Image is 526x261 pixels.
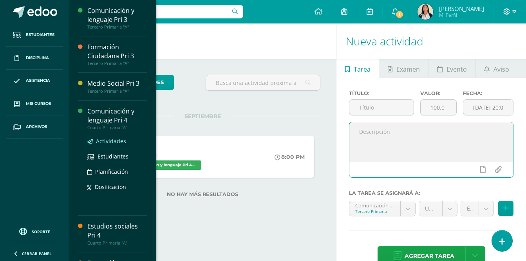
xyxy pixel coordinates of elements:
div: Formación Ciudadana Pri 3 [87,43,147,61]
a: Unidad 4 [419,201,457,216]
a: Asistencia [6,70,63,93]
span: [PERSON_NAME] [439,5,484,13]
span: Archivos [26,124,47,130]
div: Medio Social Pri 3 [87,79,147,88]
div: Tercero Primaria "A" [87,61,147,66]
span: Estudiantes [98,153,128,160]
span: Tarea [354,60,371,79]
a: Comunicación y lenguaje Pri 3Tercero Primaria "A" [87,6,147,30]
label: Valor: [420,90,457,96]
a: Archivos [6,115,63,139]
a: Planificación [87,167,147,176]
div: Tercero Primaria [355,209,394,214]
a: Aviso [476,59,518,78]
div: Cuarto Primaria "A" [87,240,147,246]
span: Dosificación [95,183,126,191]
input: Puntos máximos [421,100,456,115]
span: Asistencia [26,77,50,84]
div: Estudios sociales Pri 4 [87,222,147,240]
img: efadfde929624343223942290f925837.png [418,4,433,20]
label: Título: [349,90,414,96]
span: Aviso [493,60,509,79]
div: Comunicación y lenguaje Pri 4 [87,107,147,125]
span: Soporte [32,229,50,234]
div: Cuarto Primaria "A" [87,125,147,130]
span: Examen [396,60,420,79]
a: Estudiantes [87,152,147,161]
a: Disciplina [6,47,63,70]
a: Evento [428,59,475,78]
div: Comunicación y lenguaje Pri 3 'A' [355,201,394,209]
a: EXAMEN FINAl EFU4 (20.0%) [461,201,493,216]
span: Mi Perfil [439,12,484,18]
span: Estudiantes [26,32,54,38]
span: Disciplina [26,55,49,61]
span: Mis cursos [26,101,51,107]
a: Actividades [87,137,147,146]
a: Formación Ciudadana Pri 3Tercero Primaria "A" [87,43,147,66]
span: Comunicación y lenguaje Pri 4 'A' [123,160,201,170]
a: Examen [379,59,428,78]
div: Tercero Primaria "A" [87,24,147,30]
input: Título [349,100,414,115]
span: Planificación [95,168,128,175]
a: Soporte [9,226,60,236]
a: Mis cursos [6,92,63,115]
a: Dosificación [87,182,147,191]
a: Estudiantes [6,23,63,47]
div: Parcial 1 [123,144,203,152]
label: La tarea se asignará a: [349,190,513,196]
a: Comunicación y lenguaje Pri 3 'A'Tercero Primaria [349,201,415,216]
div: Tercero Primaria "A" [87,88,147,94]
label: No hay más resultados [85,191,320,197]
span: Actividades [96,137,126,145]
h1: Nueva actividad [346,23,517,59]
a: Medio Social Pri 3Tercero Primaria "A" [87,79,147,94]
span: Evento [446,60,467,79]
span: EXAMEN FINAl EFU4 (20.0%) [467,201,473,216]
a: Comunicación y lenguaje Pri 4Cuarto Primaria "A" [87,107,147,130]
h1: Actividades [78,23,327,59]
span: SEPTIEMBRE [172,113,233,120]
a: Estudios sociales Pri 4Cuarto Primaria "A" [87,222,147,245]
span: Cerrar panel [22,251,52,256]
input: Fecha de entrega [463,100,513,115]
span: Unidad 4 [425,201,436,216]
label: Fecha: [463,90,513,96]
div: Comunicación y lenguaje Pri 3 [87,6,147,24]
input: Busca un usuario... [74,5,243,18]
input: Busca una actividad próxima aquí... [206,75,320,90]
span: 1 [395,10,404,19]
div: 8:00 PM [275,153,305,160]
a: Tarea [336,59,379,78]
